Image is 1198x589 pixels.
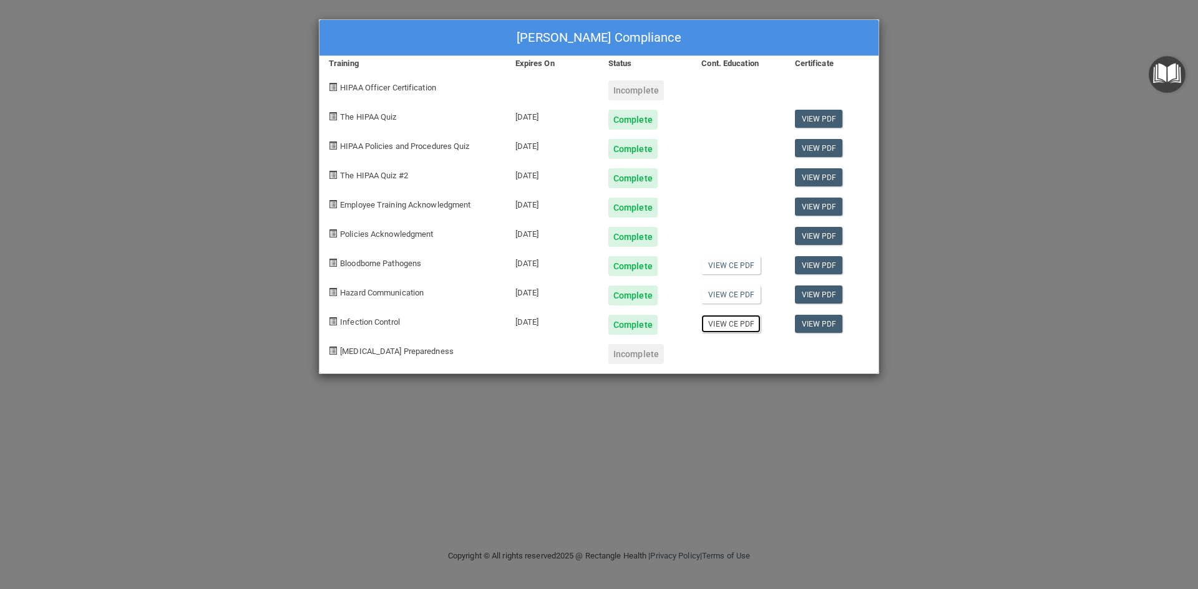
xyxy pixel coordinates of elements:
div: [DATE] [506,305,599,335]
div: [DATE] [506,188,599,218]
span: HIPAA Officer Certification [340,83,436,92]
a: View PDF [795,198,843,216]
span: Employee Training Acknowledgment [340,200,470,209]
div: [DATE] [506,247,599,276]
a: View PDF [795,227,843,245]
a: View CE PDF [701,315,761,333]
div: Complete [608,110,658,130]
div: Complete [608,315,658,335]
div: [DATE] [506,159,599,188]
div: Incomplete [608,344,664,364]
div: Training [319,56,506,71]
div: Complete [608,227,658,247]
div: Complete [608,168,658,188]
div: Cont. Education [692,56,785,71]
div: Expires On [506,56,599,71]
div: Status [599,56,692,71]
span: Bloodborne Pathogens [340,259,421,268]
a: View CE PDF [701,256,761,274]
a: View PDF [795,139,843,157]
div: Complete [608,139,658,159]
button: Open Resource Center [1149,56,1186,93]
div: Complete [608,285,658,305]
div: Certificate [786,56,879,71]
a: View PDF [795,285,843,304]
div: [DATE] [506,100,599,130]
div: Incomplete [608,80,664,100]
div: [DATE] [506,218,599,247]
iframe: Drift Widget Chat Controller [982,500,1183,550]
a: View PDF [795,315,843,333]
a: View CE PDF [701,285,761,304]
a: View PDF [795,110,843,128]
span: Infection Control [340,317,400,327]
div: [PERSON_NAME] Compliance [319,20,879,56]
span: The HIPAA Quiz [340,112,396,122]
a: View PDF [795,168,843,186]
div: [DATE] [506,276,599,305]
div: Complete [608,256,658,276]
span: The HIPAA Quiz #2 [340,171,408,180]
span: HIPAA Policies and Procedures Quiz [340,141,469,151]
div: [DATE] [506,130,599,159]
span: Policies Acknowledgment [340,229,433,239]
a: View PDF [795,256,843,274]
div: Complete [608,198,658,218]
span: [MEDICAL_DATA] Preparedness [340,347,454,356]
span: Hazard Communication [340,288,424,297]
